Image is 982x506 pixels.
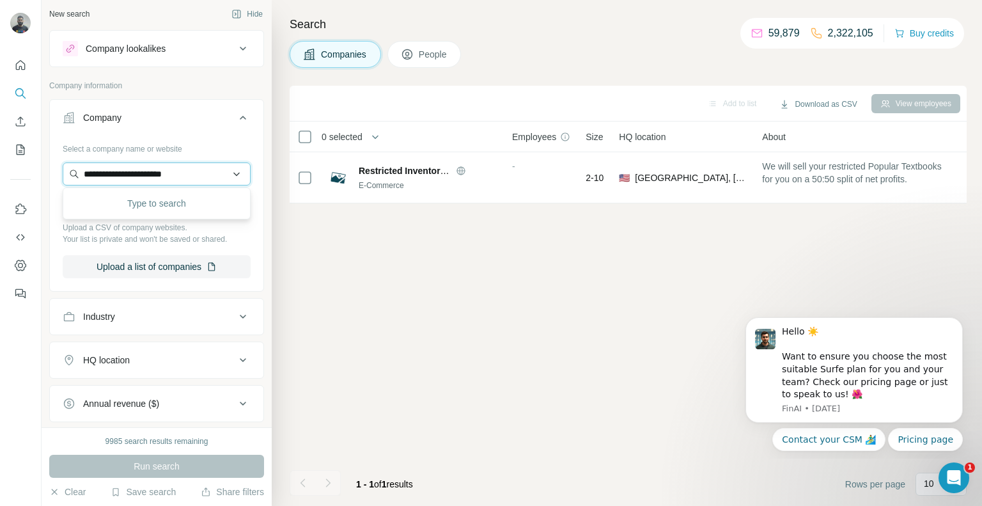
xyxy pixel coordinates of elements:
[49,486,86,498] button: Clear
[762,160,951,186] span: We will sell your restricted Popular Textbooks for you on a 50:50 split of net profits.
[586,130,603,143] span: Size
[770,95,866,114] button: Download as CSV
[10,198,31,221] button: Use Surfe on LinkedIn
[50,102,263,138] button: Company
[63,233,251,245] p: Your list is private and won't be saved or shared.
[63,222,251,233] p: Upload a CSV of company websites.
[83,310,115,323] div: Industry
[10,82,31,105] button: Search
[512,161,515,171] span: -
[894,24,954,42] button: Buy credits
[321,48,368,61] span: Companies
[586,171,604,184] span: 2-10
[105,436,208,447] div: 9985 search results remaining
[201,486,264,498] button: Share filters
[50,33,263,64] button: Company lookalikes
[10,13,31,33] img: Avatar
[66,191,247,216] div: Type to search
[382,479,387,489] span: 1
[10,54,31,77] button: Quick start
[10,254,31,277] button: Dashboard
[10,110,31,133] button: Enrich CSV
[222,4,272,24] button: Hide
[290,15,967,33] h4: Search
[63,255,251,278] button: Upload a list of companies
[50,388,263,419] button: Annual revenue ($)
[328,168,348,188] img: Logo of Restricted Inventory? We'll sell it for you
[512,130,556,143] span: Employees
[768,26,800,41] p: 59,879
[83,354,130,367] div: HQ location
[374,479,382,489] span: of
[10,282,31,305] button: Feedback
[10,138,31,161] button: My lists
[111,486,176,498] button: Save search
[49,80,264,91] p: Company information
[83,111,121,124] div: Company
[50,301,263,332] button: Industry
[10,226,31,249] button: Use Surfe API
[356,479,413,489] span: results
[619,171,630,184] span: 🇺🇸
[965,463,975,473] span: 1
[635,171,747,184] span: [GEOGRAPHIC_DATA], [GEOGRAPHIC_DATA][PERSON_NAME]
[49,8,90,20] div: New search
[726,306,982,459] iframe: Intercom notifications message
[828,26,873,41] p: 2,322,105
[322,130,362,143] span: 0 selected
[939,463,969,493] iframe: Intercom live chat
[359,166,532,176] span: Restricted Inventory? We'll sell it for you
[83,397,159,410] div: Annual revenue ($)
[762,130,786,143] span: About
[50,345,263,376] button: HQ location
[63,138,251,155] div: Select a company name or website
[86,42,166,55] div: Company lookalikes
[359,180,497,191] div: E-Commerce
[924,477,934,490] p: 10
[619,130,666,143] span: HQ location
[356,479,374,489] span: 1 - 1
[845,478,905,491] span: Rows per page
[419,48,448,61] span: People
